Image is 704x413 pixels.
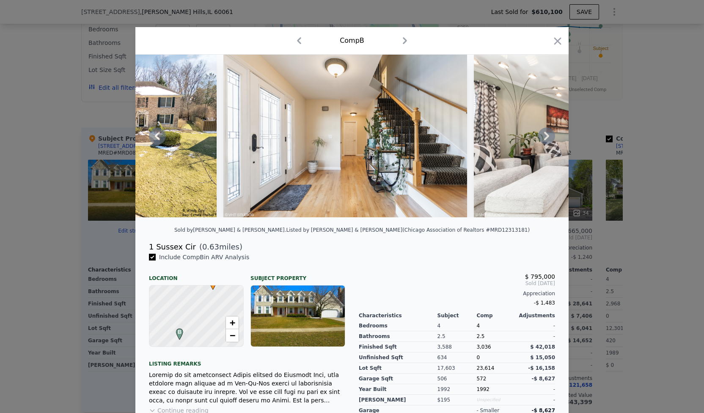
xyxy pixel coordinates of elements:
[437,342,477,352] div: 3,588
[359,290,555,297] div: Appreciation
[359,321,437,331] div: Bedrooms
[174,328,185,336] span: B
[437,363,477,374] div: 17,603
[476,355,480,360] span: 0
[437,374,477,384] div: 506
[516,395,555,405] div: -
[359,280,555,287] span: Sold [DATE]
[223,55,467,217] img: Property Img
[476,395,516,405] div: Unspecified
[250,268,345,282] div: Subject Property
[149,268,244,282] div: Location
[156,254,253,261] span: Include Comp B in ARV Analysis
[437,352,477,363] div: 634
[226,329,239,342] a: Zoom out
[516,331,555,342] div: -
[437,321,477,331] div: 4
[226,316,239,329] a: Zoom in
[476,365,494,371] span: 23,614
[230,317,235,328] span: +
[359,342,437,352] div: Finished Sqft
[149,354,345,367] div: Listing remarks
[286,227,530,233] div: Listed by [PERSON_NAME] & [PERSON_NAME] (Chicago Association of Realtors #MRD12313181)
[437,395,477,405] div: $195
[516,312,555,319] div: Adjustments
[525,273,555,280] span: $ 795,000
[516,384,555,395] div: -
[530,355,555,360] span: $ 15,050
[476,384,516,395] div: 1992
[516,321,555,331] div: -
[476,331,516,342] div: 2.5
[476,344,491,350] span: 3,036
[359,312,437,319] div: Characteristics
[359,384,437,395] div: Year Built
[202,242,219,251] span: 0.63
[476,312,516,319] div: Comp
[437,312,477,319] div: Subject
[174,227,286,233] div: Sold by [PERSON_NAME] & [PERSON_NAME] .
[174,328,179,333] div: B
[532,376,555,382] span: -$ 8,627
[359,363,437,374] div: Lot Sqft
[149,371,345,405] div: Loremip do sit ametconsect Adipis elitsed do Eiusmodt Inci, utla etdolore magn aliquae ad m Ven-Q...
[359,395,437,405] div: [PERSON_NAME]
[359,352,437,363] div: Unfinished Sqft
[530,344,555,350] span: $ 42,018
[149,241,196,253] div: 1 Sussex Cir
[534,300,555,306] span: -$ 1,483
[196,241,242,253] span: ( miles)
[528,365,555,371] span: -$ 16,158
[359,331,437,342] div: Bathrooms
[230,330,235,341] span: −
[476,323,480,329] span: 4
[437,384,477,395] div: 1992
[340,36,364,46] div: Comp B
[437,331,477,342] div: 2.5
[476,376,486,382] span: 572
[359,374,437,384] div: Garage Sqft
